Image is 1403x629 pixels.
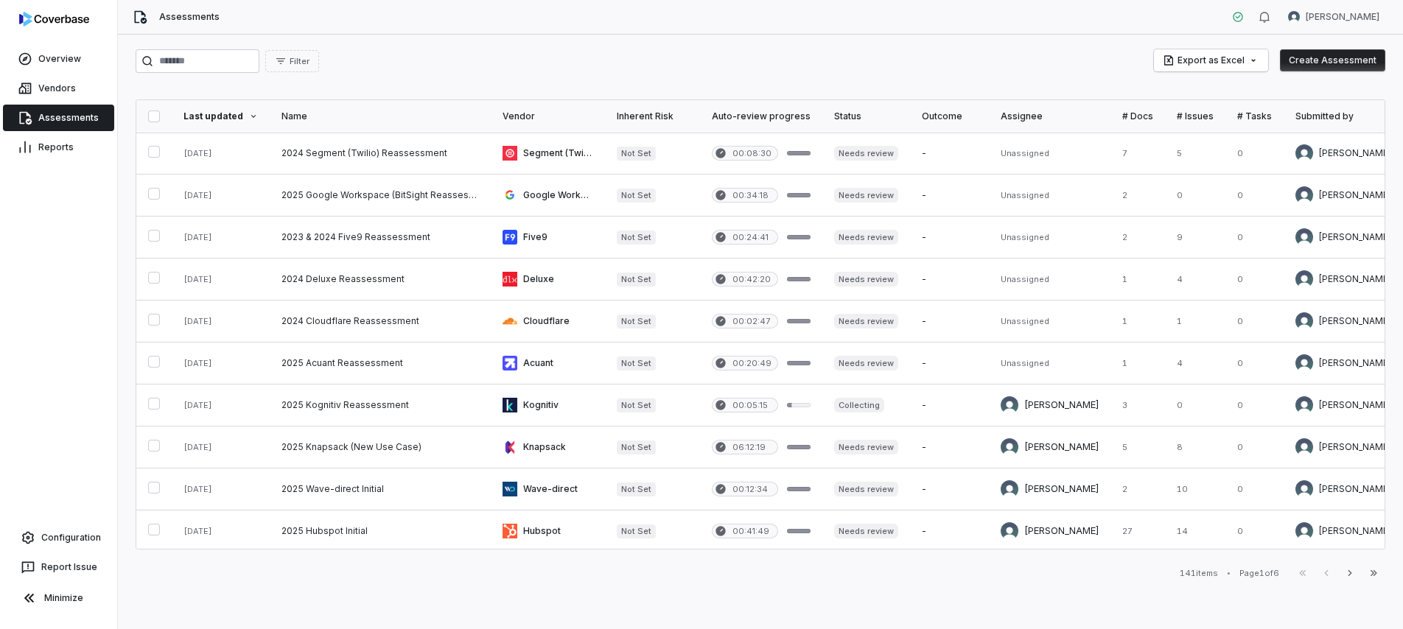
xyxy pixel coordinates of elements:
[1177,110,1214,122] div: # Issues
[910,426,989,468] td: -
[1001,522,1018,540] img: Hammed Bakare avatar
[3,75,114,102] a: Vendors
[1154,49,1268,71] button: Export as Excel
[910,217,989,259] td: -
[1295,186,1313,204] img: Hammed Bakare avatar
[1279,6,1388,28] button: Hammed Bakare avatar[PERSON_NAME]
[3,105,114,131] a: Assessments
[910,133,989,175] td: -
[3,46,114,72] a: Overview
[1001,438,1018,456] img: Hammed Bakare avatar
[1237,110,1272,122] div: # Tasks
[910,384,989,426] td: -
[159,11,220,23] span: Assessments
[265,50,319,72] button: Filter
[1295,110,1391,122] div: Submitted by
[910,510,989,552] td: -
[910,301,989,342] td: -
[1280,49,1385,71] button: Create Assessment
[1001,110,1099,122] div: Assignee
[6,524,111,551] a: Configuration
[1295,312,1313,330] img: Hammed Bakare avatar
[1001,396,1018,414] img: Hammed Bakare avatar
[712,110,811,122] div: Auto-review progress
[1306,11,1379,23] span: [PERSON_NAME]
[1295,144,1313,162] img: Hammed Bakare avatar
[281,110,479,122] div: Name
[183,110,258,122] div: Last updated
[1227,568,1231,578] div: •
[1180,568,1218,579] div: 141 items
[1288,11,1300,23] img: Hammed Bakare avatar
[1295,522,1313,540] img: Hammed Bakare avatar
[1295,480,1313,498] img: Hammed Bakare avatar
[1295,396,1313,414] img: Hammed Bakare avatar
[503,110,593,122] div: Vendor
[910,175,989,217] td: -
[922,110,977,122] div: Outcome
[910,342,989,384] td: -
[910,468,989,510] td: -
[290,56,309,67] span: Filter
[1239,568,1279,579] div: Page 1 of 6
[1122,110,1153,122] div: # Docs
[1001,480,1018,498] img: Hammed Bakare avatar
[1295,270,1313,288] img: Hammed Bakare avatar
[1295,354,1313,372] img: Hammed Bakare avatar
[1295,228,1313,246] img: Hammed Bakare avatar
[6,583,111,613] button: Minimize
[6,554,111,580] button: Report Issue
[19,12,89,27] img: logo-D7KZi-bG.svg
[1295,438,1313,456] img: Hammed Bakare avatar
[3,134,114,161] a: Reports
[910,259,989,301] td: -
[617,110,688,122] div: Inherent Risk
[834,110,898,122] div: Status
